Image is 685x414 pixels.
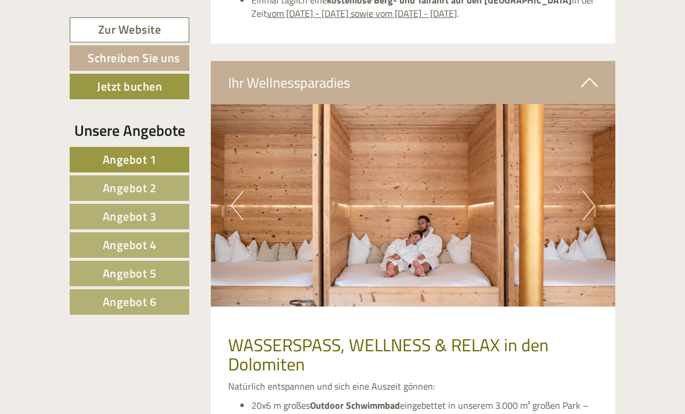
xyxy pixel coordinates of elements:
p: Natürlich entspannen und sich eine Auszeit gönnen: [228,380,599,393]
span: Angebot 6 [103,293,157,311]
span: WASSERSPASS, WELLNESS & RELAX in den Dolomiten [228,332,549,377]
a: Schreiben Sie uns [70,45,189,71]
button: Next [583,191,595,220]
a: Zur Website [70,17,189,42]
strong: Outdoor Schwimmbad [310,398,400,412]
span: Angebot 2 [103,179,157,197]
span: Angebot 1 [103,150,157,168]
div: [GEOGRAPHIC_DATA] [17,34,179,43]
button: Senden [295,301,370,326]
span: Angebot 5 [103,264,157,282]
div: [DATE] [165,9,205,28]
div: Unsere Angebote [70,120,189,141]
button: Previous [231,191,243,220]
div: Ihr Wellnessparadies [211,61,616,104]
span: Angebot 3 [103,207,157,225]
u: vom [DATE] - [DATE] sowie vom [DATE] - [DATE] [267,6,457,20]
span: Angebot 4 [103,236,157,254]
small: 21:49 [17,56,179,64]
a: Jetzt buchen [70,74,189,99]
div: Guten Tag, wie können wir Ihnen helfen? [9,31,185,67]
